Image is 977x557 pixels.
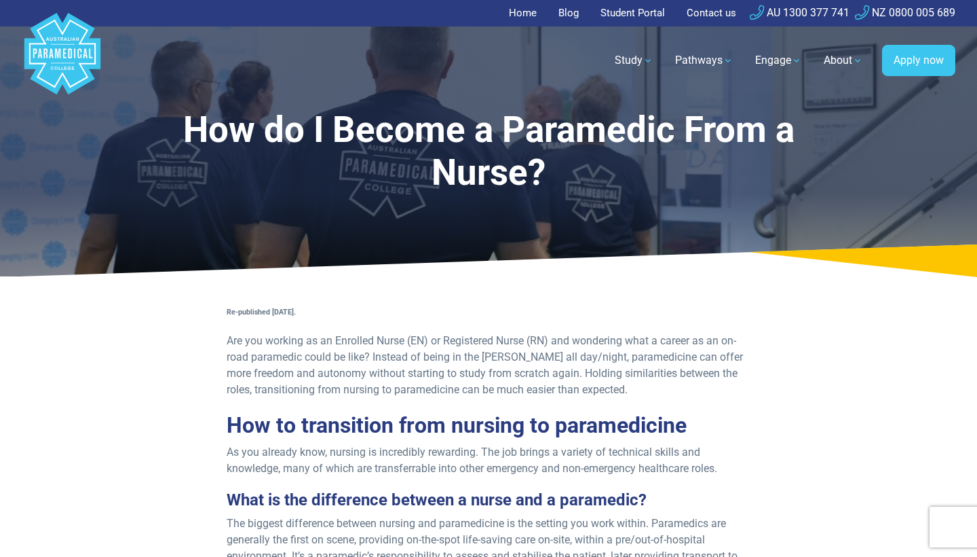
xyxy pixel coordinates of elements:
span: Are you working as an Enrolled Nurse (EN) or Registered Nurse (RN) and wondering what a career as... [227,334,743,396]
a: Apply now [882,45,955,76]
a: Pathways [667,41,742,79]
a: Engage [747,41,810,79]
span: What is the difference between a nurse and a paramedic? [227,490,647,509]
span: How to transition from nursing to paramedicine [227,412,687,438]
h1: How do I Become a Paramedic From a Nurse? [138,109,839,195]
a: Australian Paramedical College [22,26,103,95]
a: Study [607,41,662,79]
strong: Re-published [DATE]. [227,308,296,317]
a: About [816,41,871,79]
a: NZ 0800 005 689 [855,6,955,19]
span: As you already know, nursing is incredibly rewarding. The job brings a variety of technical skill... [227,446,717,475]
a: AU 1300 377 741 [750,6,849,19]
